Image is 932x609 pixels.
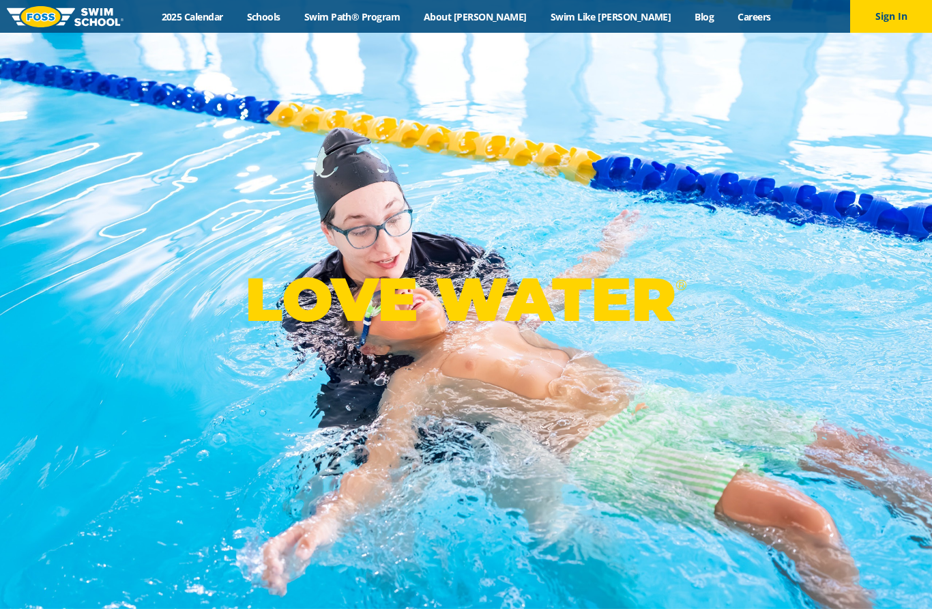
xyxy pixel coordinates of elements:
a: Swim Path® Program [292,10,411,23]
a: 2025 Calendar [149,10,235,23]
a: Schools [235,10,292,23]
img: FOSS Swim School Logo [7,6,123,27]
a: About [PERSON_NAME] [412,10,539,23]
sup: ® [675,277,686,294]
a: Swim Like [PERSON_NAME] [538,10,683,23]
a: Careers [726,10,783,23]
p: LOVE WATER [245,263,686,336]
a: Blog [683,10,726,23]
